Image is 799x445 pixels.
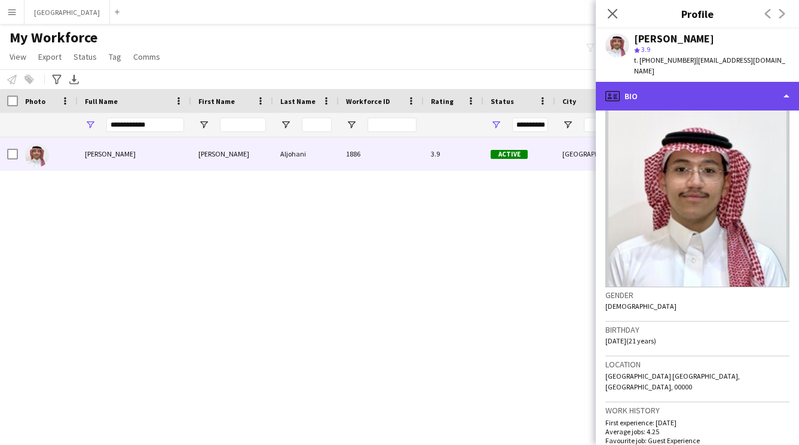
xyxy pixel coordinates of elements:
[10,29,97,47] span: My Workforce
[634,56,696,65] span: t. [PHONE_NUMBER]
[5,49,31,65] a: View
[605,372,740,391] span: [GEOGRAPHIC_DATA] [GEOGRAPHIC_DATA], [GEOGRAPHIC_DATA], 00000
[280,119,291,130] button: Open Filter Menu
[85,149,136,158] span: [PERSON_NAME]
[634,33,714,44] div: [PERSON_NAME]
[133,51,160,62] span: Comms
[25,1,110,24] button: [GEOGRAPHIC_DATA]
[555,137,627,170] div: [GEOGRAPHIC_DATA]
[67,72,81,87] app-action-btn: Export XLSX
[25,143,49,167] img: Ibrahim Aljohani
[605,418,789,427] p: First experience: [DATE]
[605,290,789,300] h3: Gender
[198,97,235,106] span: First Name
[339,137,424,170] div: 1886
[10,51,26,62] span: View
[33,49,66,65] a: Export
[85,119,96,130] button: Open Filter Menu
[109,51,121,62] span: Tag
[38,51,62,62] span: Export
[605,336,656,345] span: [DATE] (21 years)
[431,97,454,106] span: Rating
[634,56,785,75] span: | [EMAIL_ADDRESS][DOMAIN_NAME]
[273,137,339,170] div: Aljohani
[584,118,620,132] input: City Filter Input
[368,118,417,132] input: Workforce ID Filter Input
[424,137,483,170] div: 3.9
[562,97,576,106] span: City
[104,49,126,65] a: Tag
[191,137,273,170] div: [PERSON_NAME]
[605,405,789,416] h3: Work history
[605,302,676,311] span: [DEMOGRAPHIC_DATA]
[302,118,332,132] input: Last Name Filter Input
[491,150,528,159] span: Active
[641,45,650,54] span: 3.9
[605,427,789,436] p: Average jobs: 4.25
[106,118,184,132] input: Full Name Filter Input
[596,6,799,22] h3: Profile
[596,82,799,111] div: Bio
[220,118,266,132] input: First Name Filter Input
[85,97,118,106] span: Full Name
[491,97,514,106] span: Status
[562,119,573,130] button: Open Filter Menu
[605,108,789,287] img: Crew avatar or photo
[346,119,357,130] button: Open Filter Menu
[346,97,390,106] span: Workforce ID
[491,119,501,130] button: Open Filter Menu
[605,324,789,335] h3: Birthday
[198,119,209,130] button: Open Filter Menu
[50,72,64,87] app-action-btn: Advanced filters
[128,49,165,65] a: Comms
[280,97,316,106] span: Last Name
[69,49,102,65] a: Status
[74,51,97,62] span: Status
[25,97,45,106] span: Photo
[605,436,789,445] p: Favourite job: Guest Experience
[605,359,789,370] h3: Location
